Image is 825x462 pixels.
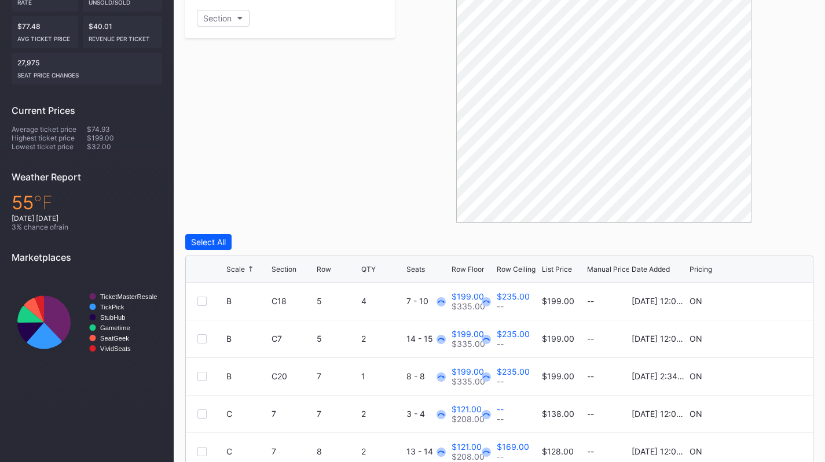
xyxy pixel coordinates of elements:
div: seat price changes [17,67,156,79]
text: StubHub [100,314,126,321]
div: $208.00 [452,452,485,461]
div: QTY [361,265,376,273]
div: Row [317,265,331,273]
div: $335.00 [452,339,485,349]
div: Average ticket price [12,125,87,134]
div: C7 [272,334,314,343]
div: -- [587,409,629,419]
div: Lowest ticket price [12,142,87,151]
div: Current Prices [12,105,162,116]
div: -- [587,371,629,381]
button: Section [197,10,250,27]
div: -- [497,376,530,386]
div: B [226,296,232,306]
div: [DATE] 12:05PM [632,409,687,419]
span: ℉ [34,191,53,214]
div: 7 [272,446,314,456]
div: Avg ticket price [17,31,72,42]
div: -- [587,446,629,456]
div: -- [497,404,504,414]
div: $128.00 [542,446,574,456]
div: Select All [191,237,226,247]
div: -- [587,296,629,306]
div: 7 - 10 [406,296,449,306]
text: TickPick [100,304,124,311]
div: 4 [361,296,404,306]
div: 2 [361,446,404,456]
div: 27,975 [12,53,162,84]
div: 2 [361,334,404,343]
div: Manual Price [587,265,630,273]
div: $199.00 [452,291,485,301]
text: TicketMasterResale [100,293,157,300]
div: 7 [272,409,314,419]
div: $74.93 [87,125,162,134]
div: 8 [317,446,359,456]
div: ON [690,446,702,456]
svg: Chart title [12,272,162,373]
div: $199.00 [542,334,574,343]
div: [DATE] 12:05PM [632,334,687,343]
div: Row Floor [452,265,484,273]
div: $208.00 [452,414,485,424]
div: B [226,334,232,343]
div: List Price [542,265,572,273]
div: 2 [361,409,404,419]
div: Scale [226,265,245,273]
div: $335.00 [452,301,485,311]
div: $77.48 [12,16,78,48]
div: ON [690,296,702,306]
div: $121.00 [452,442,485,452]
div: 14 - 15 [406,334,449,343]
div: Highest ticket price [12,134,87,142]
div: $199.00 [542,371,574,381]
div: $235.00 [497,329,530,339]
div: B [226,371,232,381]
div: C [226,409,232,419]
text: Gametime [100,324,130,331]
div: $235.00 [497,291,530,301]
div: Seats [406,265,425,273]
div: 55 [12,191,162,214]
div: $335.00 [452,376,485,386]
div: -- [497,452,529,461]
div: $199.00 [542,296,574,306]
div: C18 [272,296,314,306]
div: $199.00 [452,329,485,339]
div: 13 - 14 [406,446,449,456]
div: -- [497,414,504,424]
div: ON [690,371,702,381]
div: 7 [317,409,359,419]
div: Weather Report [12,171,162,183]
div: [DATE] [DATE] [12,214,162,223]
div: ON [690,409,702,419]
div: [DATE] 2:34PM [632,371,687,381]
div: Marketplaces [12,252,162,263]
div: $169.00 [497,442,529,452]
div: -- [587,334,629,343]
div: Section [272,265,296,273]
div: -- [497,339,530,349]
div: Pricing [690,265,712,273]
div: Row Ceiling [497,265,536,273]
div: $199.00 [452,367,485,376]
div: [DATE] 12:05PM [632,446,687,456]
div: C20 [272,371,314,381]
div: $40.01 [83,16,163,48]
button: Select All [185,234,232,250]
div: 8 - 8 [406,371,449,381]
div: 7 [317,371,359,381]
div: $32.00 [87,142,162,151]
div: C [226,446,232,456]
div: $121.00 [452,404,485,414]
text: SeatGeek [100,335,129,342]
div: 1 [361,371,404,381]
div: -- [497,301,530,311]
div: $199.00 [87,134,162,142]
div: [DATE] 12:05PM [632,296,687,306]
div: 5 [317,296,359,306]
div: 5 [317,334,359,343]
div: Revenue per ticket [89,31,157,42]
div: ON [690,334,702,343]
div: $235.00 [497,367,530,376]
